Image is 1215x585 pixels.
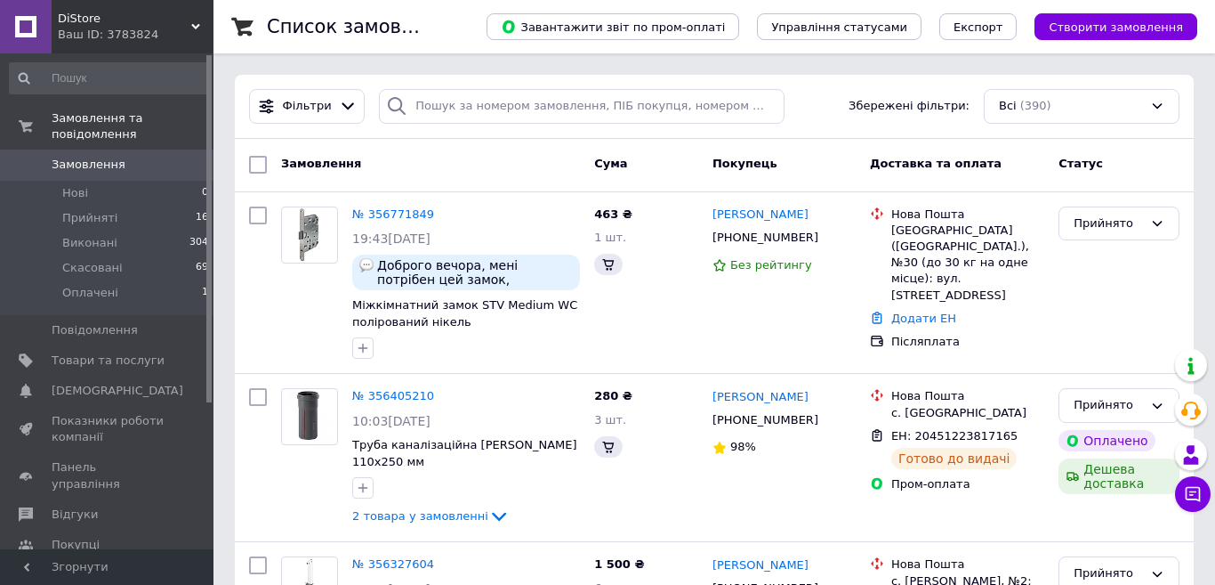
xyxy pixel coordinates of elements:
[757,13,921,40] button: Управління статусами
[1175,476,1211,512] button: Чат з покупцем
[1058,157,1103,170] span: Статус
[999,98,1017,115] span: Всі
[62,285,118,301] span: Оплачені
[891,557,1044,573] div: Нова Пошта
[52,353,165,369] span: Товари та послуги
[594,231,626,244] span: 1 шт.
[196,210,208,226] span: 16
[359,258,374,272] img: :speech_balloon:
[594,413,626,427] span: 3 шт.
[891,388,1044,404] div: Нова Пошта
[52,413,165,445] span: Показники роботи компанії
[712,557,809,574] a: [PERSON_NAME]
[52,322,138,338] span: Повідомлення
[1058,430,1155,451] div: Оплачено
[487,13,739,40] button: Завантажити звіт по пром-оплаті
[62,260,123,276] span: Скасовані
[352,207,434,221] a: № 356771849
[58,11,191,27] span: DiStore
[1020,99,1051,112] span: (390)
[281,388,338,445] a: Фото товару
[379,89,785,124] input: Пошук за номером замовлення, ПІБ покупця, номером телефону, Email, номером накладної
[870,157,1002,170] span: Доставка та оплата
[52,537,100,553] span: Покупці
[1049,20,1183,34] span: Створити замовлення
[196,260,208,276] span: 69
[709,409,822,432] div: [PHONE_NUMBER]
[891,223,1044,304] div: [GEOGRAPHIC_DATA] ([GEOGRAPHIC_DATA].), №30 (до 30 кг на одне місце): вул. [STREET_ADDRESS]
[594,557,644,571] span: 1 500 ₴
[52,459,165,492] span: Панель управління
[52,383,183,399] span: [DEMOGRAPHIC_DATA]
[52,157,125,173] span: Замовлення
[62,185,88,201] span: Нові
[281,207,338,264] a: Фото товару
[352,414,430,428] span: 10:03[DATE]
[189,235,208,251] span: 304
[1034,13,1197,40] button: Створити замовлення
[891,429,1018,443] span: ЕН: 20451223817165
[771,20,907,34] span: Управління статусами
[594,207,632,221] span: 463 ₴
[953,20,1003,34] span: Експорт
[281,157,361,170] span: Замовлення
[594,389,632,402] span: 280 ₴
[891,334,1044,350] div: Післяплата
[352,557,434,571] a: № 356327604
[712,207,809,223] a: [PERSON_NAME]
[52,507,98,523] span: Відгуки
[352,509,488,523] span: 2 товара у замовленні
[730,258,812,272] span: Без рейтингу
[891,476,1044,492] div: Пром-оплата
[849,98,970,115] span: Збережені фільтри:
[9,62,210,94] input: Пошук
[730,440,756,453] span: 98%
[891,405,1044,421] div: с. [GEOGRAPHIC_DATA]
[283,98,332,115] span: Фільтри
[1017,20,1197,33] a: Створити замовлення
[891,312,956,325] a: Додати ЕН
[1074,565,1143,583] div: Прийнято
[62,210,117,226] span: Прийняті
[594,157,627,170] span: Cума
[202,285,208,301] span: 1
[352,438,577,468] a: Труба каналізаційна [PERSON_NAME] 110х250 мм
[712,389,809,406] a: [PERSON_NAME]
[709,226,822,249] div: [PHONE_NUMBER]
[202,185,208,201] span: 0
[52,110,213,142] span: Замовлення та повідомлення
[891,207,1044,223] div: Нова Пошта
[352,389,434,402] a: № 356405210
[1058,459,1179,494] div: Дешева доставка
[267,16,447,37] h1: Список замовлень
[712,157,777,170] span: Покупець
[352,298,577,329] a: Міжкімнатний замок STV Medium WC полірований нікель
[58,27,213,43] div: Ваш ID: 3783824
[291,207,327,263] img: Фото товару
[501,19,725,35] span: Завантажити звіт по пром-оплаті
[287,389,332,444] img: Фото товару
[352,232,430,246] span: 19:43[DATE]
[377,258,573,287] span: Доброго вечора, мені потрібен цей замок, відправте будь ласка на ложкою, бо кошти тільки налічкою
[1074,215,1143,233] div: Прийнято
[939,13,1018,40] button: Експорт
[891,448,1018,469] div: Готово до видачі
[1074,396,1143,415] div: Прийнято
[62,235,117,251] span: Виконані
[352,509,510,523] a: 2 товара у замовленні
